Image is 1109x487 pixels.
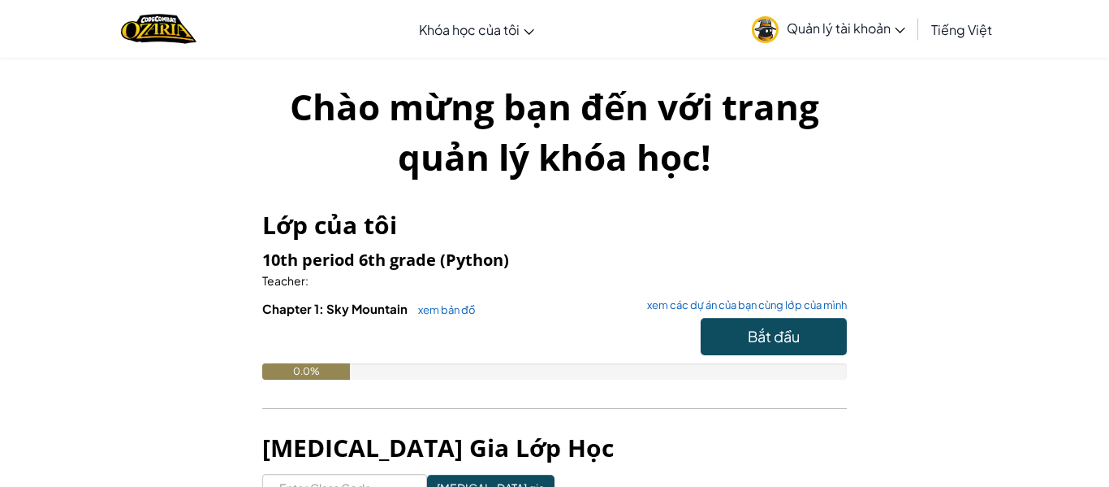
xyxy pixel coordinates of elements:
[744,3,913,54] a: Quản lý tài khoản
[262,301,410,316] span: Chapter 1: Sky Mountain
[262,363,350,380] div: 0.0%
[440,249,509,271] span: (Python)
[262,207,847,243] h3: Lớp của tôi
[748,327,800,346] span: Bắt đầu
[121,12,196,46] a: Ozaria by CodeCombat logo
[419,21,520,38] span: Khóa học của tôi
[262,249,440,271] span: 10th period 6th grade
[787,20,905,37] span: Quản lý tài khoản
[262,81,847,182] h1: Chào mừng bạn đến với trang quản lý khóa học!
[262,429,847,466] h3: [MEDICAL_DATA] Gia Lớp Học
[121,12,196,46] img: Home
[752,16,779,43] img: avatar
[305,273,309,288] span: :
[931,21,992,38] span: Tiếng Việt
[701,318,847,355] button: Bắt đầu
[410,303,476,316] a: xem bản đồ
[262,273,305,288] span: Teacher
[411,7,542,51] a: Khóa học của tôi
[923,7,1000,51] a: Tiếng Việt
[639,300,847,311] a: xem các dự án của bạn cùng lớp của mình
